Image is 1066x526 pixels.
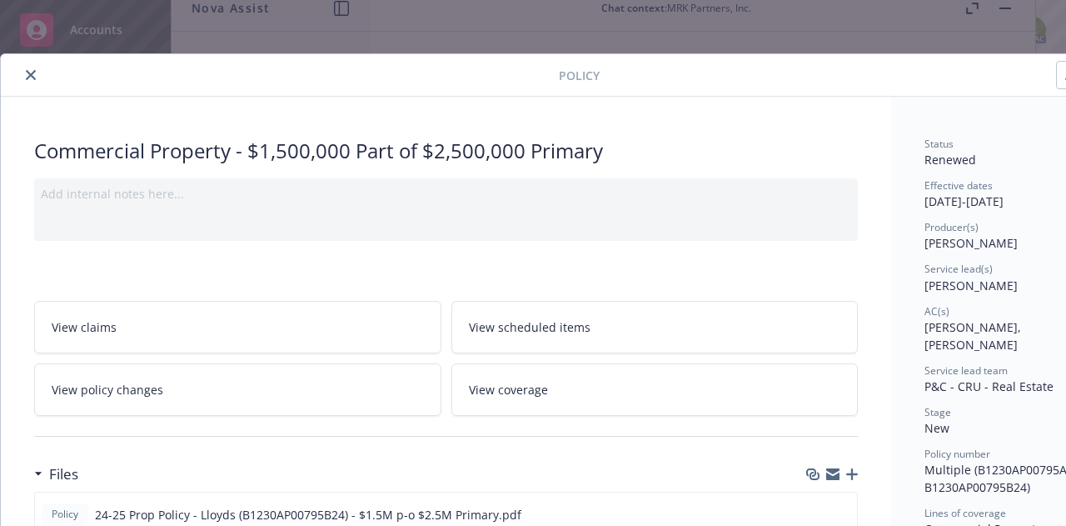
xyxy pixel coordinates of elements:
[924,137,954,151] span: Status
[924,447,990,461] span: Policy number
[924,152,976,168] span: Renewed
[21,65,41,85] button: close
[52,381,163,398] span: View policy changes
[49,463,78,485] h3: Files
[559,67,600,84] span: Policy
[469,381,548,398] span: View coverage
[34,363,441,416] a: View policy changes
[924,319,1024,353] span: [PERSON_NAME], [PERSON_NAME]
[924,405,951,419] span: Stage
[48,507,82,522] span: Policy
[34,137,858,165] div: Commercial Property - $1,500,000 Part of $2,500,000 Primary
[835,506,850,523] button: preview file
[52,318,117,336] span: View claims
[924,178,993,193] span: Effective dates
[95,506,521,523] span: 24-25 Prop Policy - Lloyds (B1230AP00795B24) - $1.5M p-o $2.5M Primary.pdf
[924,378,1054,394] span: P&C - CRU - Real Estate
[451,301,859,353] a: View scheduled items
[924,420,949,436] span: New
[469,318,590,336] span: View scheduled items
[924,278,1018,293] span: [PERSON_NAME]
[34,301,441,353] a: View claims
[924,220,979,234] span: Producer(s)
[924,235,1018,251] span: [PERSON_NAME]
[924,262,993,276] span: Service lead(s)
[924,363,1008,378] span: Service lead team
[924,506,1006,520] span: Lines of coverage
[924,304,949,318] span: AC(s)
[41,185,851,203] div: Add internal notes here...
[809,506,822,523] button: download file
[34,463,78,485] div: Files
[451,363,859,416] a: View coverage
